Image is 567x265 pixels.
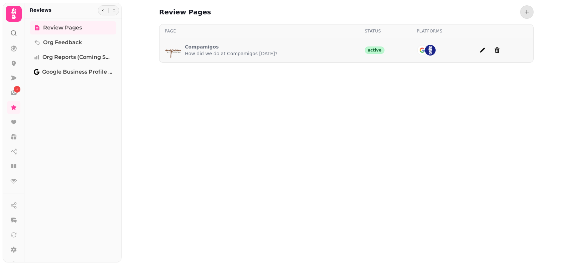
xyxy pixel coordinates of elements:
[30,21,116,34] a: Review Pages
[30,65,116,79] a: Google Business Profile (Beta)
[365,28,406,34] div: Status
[42,68,112,76] span: Google Business Profile (Beta)
[185,43,277,50] p: Compamigos
[365,47,384,54] div: active
[30,36,116,49] a: Org Feedback
[165,28,354,34] div: Page
[417,45,428,56] img: go-emblem@2x.png
[16,87,18,92] span: 1
[159,7,211,17] h2: Review Pages
[42,53,112,61] span: Org Reports (coming soon)
[185,43,277,57] a: CompamigosHow did we do at Compamigos [DATE]?
[490,43,504,57] button: delete
[7,86,20,99] a: 1
[425,45,436,56] img: st.png
[24,18,122,262] nav: Tabs
[417,28,465,34] div: Platforms
[30,51,116,64] a: Org Reports (coming soon)
[43,38,82,47] span: Org Feedback
[43,24,82,32] span: Review Pages
[165,42,181,58] img: aHR0cHM6Ly9maWxlcy5zdGFtcGVkZS5haS9kOTBiNmYxNy0xMjkyLTRiOTItODBkZS1jNDE3NjI5YzA3YzUvbWVkaWEvZmM4Y...
[185,50,277,57] p: How did we do at Compamigos [DATE]?
[30,7,51,13] h2: Reviews
[476,43,489,57] button: add page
